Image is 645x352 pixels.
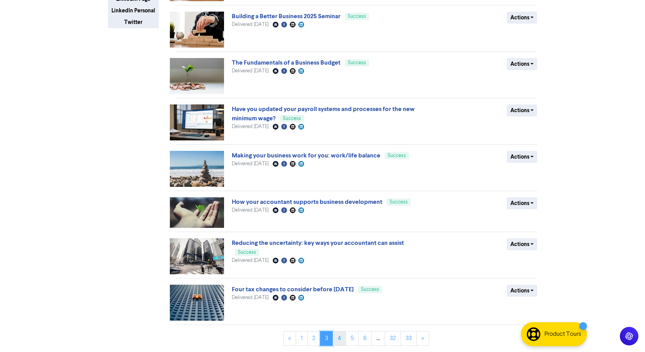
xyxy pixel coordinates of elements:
[232,124,269,129] span: Delivered [DATE]
[283,331,296,346] a: «
[170,285,224,321] img: image_1741911135673.jpg
[400,331,417,346] a: Page 33
[346,331,359,346] a: Page 5
[385,331,401,346] a: Page 32
[232,295,269,300] span: Delivered [DATE]
[507,238,537,250] button: Actions
[348,14,366,19] span: Success
[232,105,415,122] a: Have you updated your payroll systems and processes for the new minimum wage?
[333,331,346,346] a: Page 4
[348,60,366,65] span: Success
[232,161,269,166] span: Delivered [DATE]
[232,152,380,159] a: Making your business work for you: work/life balance
[170,151,224,187] img: image_1741911389930.jpg
[507,151,537,163] button: Actions
[238,250,256,255] span: Success
[170,104,224,140] img: image_1744234287172.jpg
[232,208,269,213] span: Delivered [DATE]
[507,285,537,297] button: Actions
[296,331,308,346] a: Page 1
[232,239,404,247] a: Reducing the uncertainty: key ways your accountant can assist
[232,285,354,293] a: Four tax changes to consider before [DATE]
[507,58,537,70] button: Actions
[606,315,645,352] iframe: Chat Widget
[283,116,301,121] span: Success
[232,22,269,27] span: Delivered [DATE]
[232,12,340,20] a: Building a Better Business 2025 Seminar
[390,200,408,205] span: Success
[232,198,382,206] a: How your accountant supports business development
[170,197,224,228] img: image_1741911324971.jpg
[108,5,159,17] button: LinkedIn Personal
[388,153,406,158] span: Success
[307,331,320,346] a: Page 2
[108,16,159,28] button: Twitter
[232,258,269,263] span: Delivered [DATE]
[170,58,224,94] img: image_1744234408346.jpg
[170,12,224,48] img: image_1746673952033.jpg
[170,238,224,274] img: image_1741911234265.jpg
[416,331,429,346] a: »
[507,197,537,209] button: Actions
[507,104,537,116] button: Actions
[320,331,333,346] a: Page 3 is your current page
[232,68,269,73] span: Delivered [DATE]
[232,59,340,67] a: The Fundamentals of a Business Budget
[507,12,537,24] button: Actions
[358,331,372,346] a: Page 6
[361,287,379,292] span: Success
